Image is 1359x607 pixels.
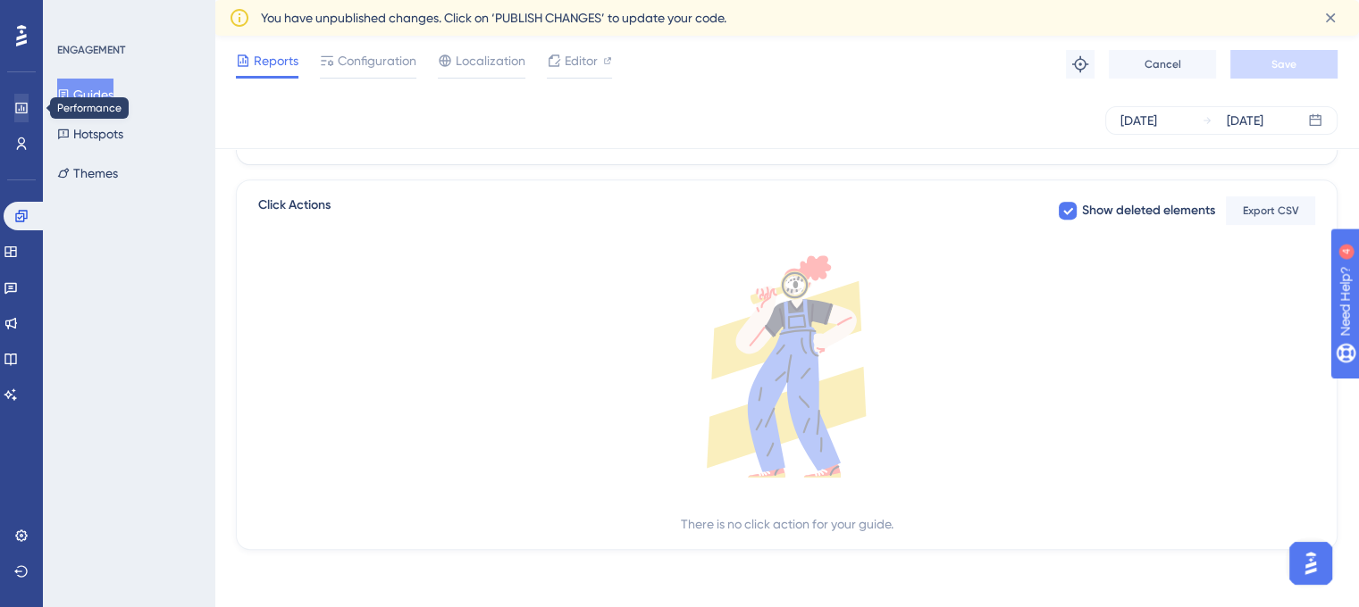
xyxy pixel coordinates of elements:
div: ENGAGEMENT [57,43,125,57]
button: Themes [57,157,118,189]
div: [DATE] [1120,110,1157,131]
div: [DATE] [1227,110,1263,131]
div: There is no click action for your guide. [681,513,893,535]
div: 4 [124,9,130,23]
span: Configuration [338,50,416,71]
iframe: UserGuiding AI Assistant Launcher [1284,536,1338,590]
span: Cancel [1145,57,1181,71]
button: Export CSV [1226,196,1315,225]
button: Cancel [1109,50,1216,79]
button: Save [1230,50,1338,79]
span: Export CSV [1243,204,1299,218]
span: Click Actions [258,195,331,227]
button: Guides [57,79,113,111]
span: Editor [565,50,598,71]
span: Need Help? [42,4,112,26]
span: Localization [456,50,525,71]
span: Reports [254,50,298,71]
button: Hotspots [57,118,123,150]
span: Show deleted elements [1082,200,1215,221]
span: You have unpublished changes. Click on ‘PUBLISH CHANGES’ to update your code. [261,7,726,29]
span: Save [1271,57,1296,71]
